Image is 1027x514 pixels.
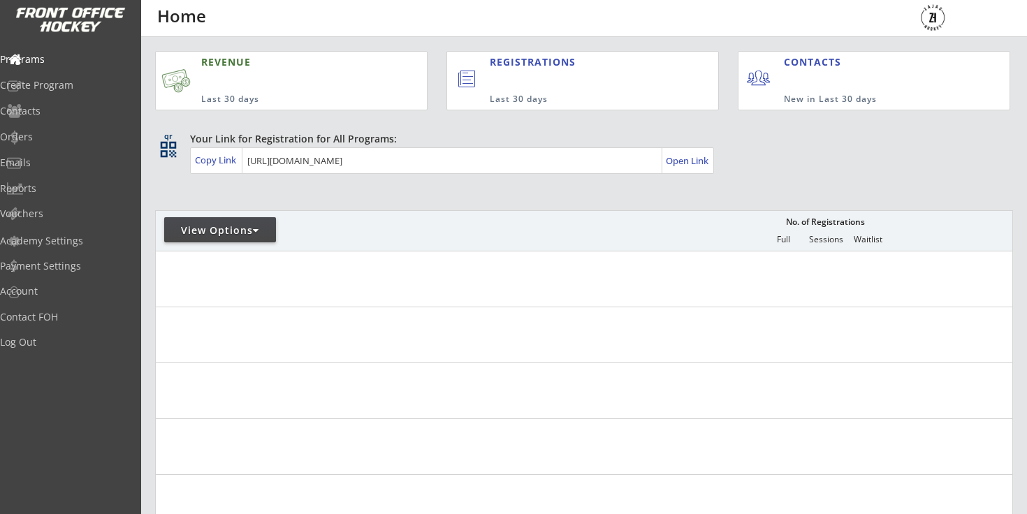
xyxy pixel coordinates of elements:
[762,235,804,244] div: Full
[784,94,945,105] div: New in Last 30 days
[190,132,970,146] div: Your Link for Registration for All Programs:
[805,235,847,244] div: Sessions
[201,55,361,69] div: REVENUE
[490,94,661,105] div: Last 30 days
[164,223,276,237] div: View Options
[158,139,179,160] button: qr_code
[847,235,889,244] div: Waitlist
[782,217,868,227] div: No. of Registrations
[195,154,239,166] div: Copy Link
[784,55,847,69] div: CONTACTS
[666,151,710,170] a: Open Link
[159,132,176,141] div: qr
[490,55,655,69] div: REGISTRATIONS
[201,94,361,105] div: Last 30 days
[666,155,710,167] div: Open Link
